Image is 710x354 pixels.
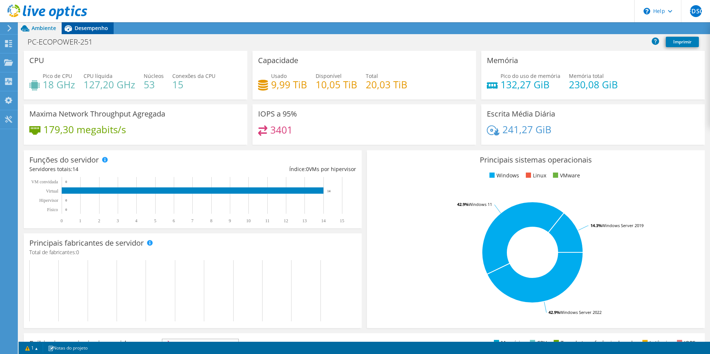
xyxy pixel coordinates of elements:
li: Taxa de transferência de rede [552,339,636,347]
text: 10 [246,218,251,223]
h3: Funções do servidor [29,156,99,164]
text: 14 [327,189,331,193]
span: Disponível [316,72,342,79]
h4: 15 [172,81,215,89]
text: 3 [117,218,119,223]
text: 11 [265,218,270,223]
tspan: Windows 11 [469,201,492,207]
text: 14 [321,218,326,223]
h3: Memória [487,56,518,65]
span: Núcleos [144,72,164,79]
h3: Principais fabricantes de servidor [29,239,144,247]
h4: 53 [144,81,164,89]
span: 0 [306,165,309,173]
h3: Maxima Network Throughput Agregada [29,110,165,118]
h1: PC-ECOPOWER-251 [24,38,104,46]
text: 0 [65,208,67,212]
h4: 132,27 GiB [501,81,560,89]
h3: Capacidade [258,56,298,65]
li: VMware [551,171,580,180]
span: Pico de CPU [43,72,72,79]
span: Usado [271,72,287,79]
h4: 9,99 TiB [271,81,307,89]
li: Memória [492,339,523,347]
span: Desempenho [75,24,108,32]
div: Índice: VMs por hipervisor [193,165,356,173]
h4: 230,08 GiB [569,81,618,89]
h4: 10,05 TiB [316,81,357,89]
h4: 3401 [270,126,293,134]
span: 14 [72,165,78,173]
span: FDSC [690,5,702,17]
tspan: 14.3% [590,223,602,228]
span: CPU líquida [84,72,113,79]
text: 8 [210,218,212,223]
h4: 179,30 megabits/s [43,125,126,134]
span: Ambiente [32,24,56,32]
tspan: Windows Server 2019 [602,223,644,228]
text: 7 [191,218,193,223]
tspan: Windows Server 2022 [560,309,602,315]
h4: 241,27 GiB [502,125,551,134]
h4: 18 GHz [43,81,75,89]
text: 12 [284,218,288,223]
span: 0 [76,249,79,256]
svg: \n [644,8,650,14]
li: Windows [488,171,519,180]
text: 13 [302,218,307,223]
h4: 127,20 GHz [84,81,135,89]
h4: 20,03 TiB [366,81,407,89]
text: VM convidada [31,179,58,184]
h3: Escrita Média Diária [487,110,555,118]
text: Virtual [46,189,59,194]
span: Conexões da CPU [172,72,215,79]
text: 0 [65,199,67,202]
li: IOPS [675,339,696,347]
a: Notas do projeto [43,343,93,353]
text: 6 [173,218,175,223]
span: Pico do uso de memória [501,72,560,79]
text: Hipervisor [39,198,58,203]
h3: IOPS a 95% [258,110,297,118]
h3: Principais sistemas operacionais [372,156,699,164]
text: 5 [154,218,156,223]
tspan: Físico [47,207,58,212]
a: 1 [20,343,43,353]
text: 2 [98,218,100,223]
tspan: 42.9% [457,201,469,207]
text: 0 [61,218,63,223]
text: 1 [79,218,81,223]
span: Total [366,72,378,79]
a: Imprimir [666,37,699,47]
tspan: 42.9% [548,309,560,315]
h3: CPU [29,56,44,65]
li: CPU [528,339,547,347]
h4: Total de fabricantes: [29,248,356,256]
li: Latência [641,339,670,347]
span: IOPS [162,339,238,348]
text: 15 [340,218,344,223]
text: 0 [65,180,67,184]
text: 4 [135,218,137,223]
div: Servidores totais: [29,165,193,173]
span: Memória total [569,72,604,79]
li: Linux [524,171,546,180]
text: 9 [229,218,231,223]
